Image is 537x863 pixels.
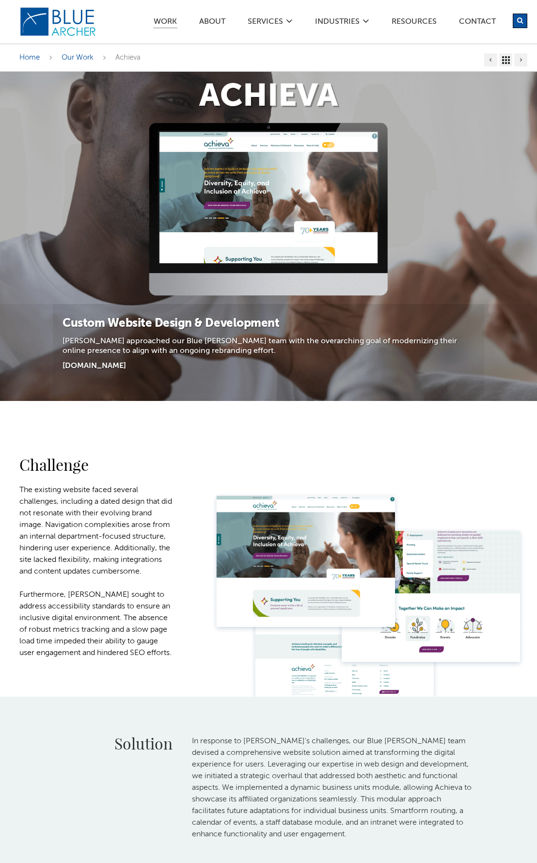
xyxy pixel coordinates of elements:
[19,54,40,61] a: Home
[115,54,141,61] span: Achieva
[63,316,474,332] h3: Custom Website Design & Development
[63,362,126,370] a: [DOMAIN_NAME]
[62,54,94,61] a: Our Work
[19,457,173,472] h2: Challenge
[315,18,360,28] a: Industries
[153,18,177,29] a: Work
[19,484,173,659] p: The existing website faced several challenges, including a dated design that did not resonate wit...
[247,18,284,28] a: SERVICES
[458,18,496,28] a: Contact
[19,735,173,751] h2: Solution
[19,81,518,113] h1: Achieva
[192,735,474,840] p: In response to [PERSON_NAME]'s challenges, our Blue [PERSON_NAME] team devised a comprehensive we...
[19,7,97,37] img: Blue Archer Logo
[198,478,527,697] img: image4%2Dchallenge%2Dachieva.png
[391,18,437,28] a: Resources
[199,18,226,28] a: ABOUT
[63,337,474,355] p: [PERSON_NAME] approached our Blue [PERSON_NAME] team with the overarching goal of modernizing the...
